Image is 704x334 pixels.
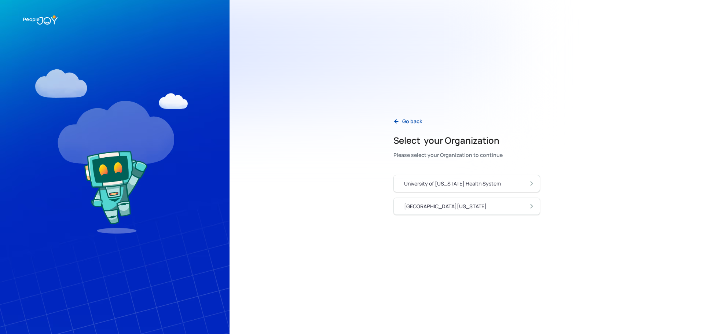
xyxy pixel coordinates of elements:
div: Go back [402,118,422,125]
a: University of [US_STATE] Health System [393,175,540,192]
div: Please select your Organization to continue [393,150,503,160]
div: [GEOGRAPHIC_DATA][US_STATE] [404,203,487,210]
h2: Select your Organization [393,135,503,146]
a: [GEOGRAPHIC_DATA][US_STATE] [393,198,540,215]
div: University of [US_STATE] Health System [404,180,501,187]
a: Go back [388,114,428,129]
